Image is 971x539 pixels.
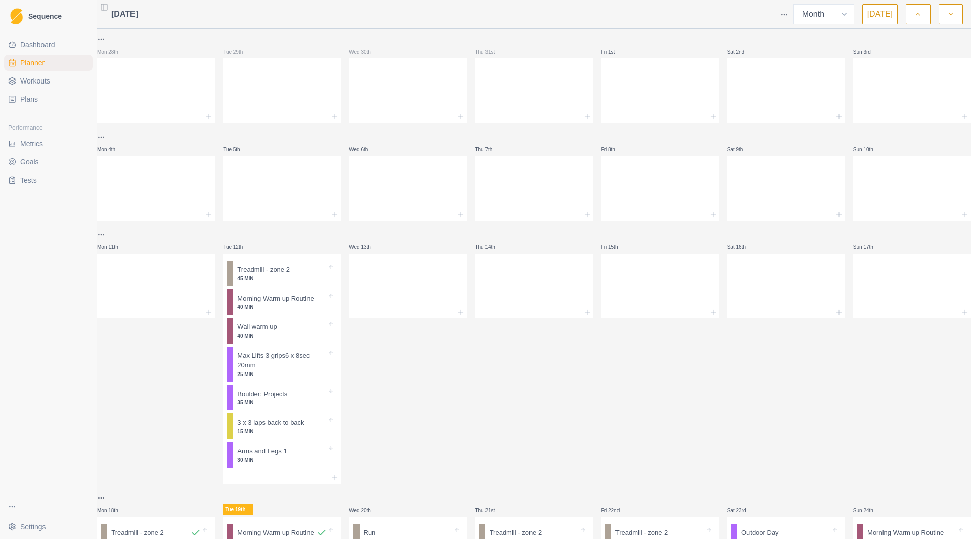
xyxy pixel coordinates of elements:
[20,39,55,50] span: Dashboard
[615,528,668,538] p: Treadmill - zone 2
[475,146,505,153] p: Thu 7th
[727,146,758,153] p: Sat 9th
[237,389,287,399] p: Boulder: Projects
[111,528,164,538] p: Treadmill - zone 2
[4,119,93,136] div: Performance
[853,507,884,514] p: Sun 24th
[237,265,290,275] p: Treadmill - zone 2
[349,243,379,251] p: Wed 13th
[349,507,379,514] p: Wed 20th
[601,507,632,514] p: Fri 22nd
[237,294,314,304] p: Morning Warm up Routine
[237,322,277,332] p: Wall warm up
[97,146,127,153] p: Mon 4th
[853,243,884,251] p: Sun 17th
[237,399,327,406] p: 35 MIN
[227,442,337,468] div: Arms and Legs 130 MIN
[237,332,327,340] p: 40 MIN
[727,507,758,514] p: Sat 23rd
[490,528,542,538] p: Treadmill - zone 2
[20,157,39,167] span: Goals
[227,413,337,439] div: 3 x 3 laps back to back15 MIN
[227,261,337,286] div: Treadmill - zone 245 MIN
[28,13,62,20] span: Sequence
[4,36,93,53] a: Dashboard
[4,73,93,89] a: Workouts
[10,8,23,25] img: Logo
[853,48,884,56] p: Sun 3rd
[227,318,337,344] div: Wall warm up40 MIN
[4,4,93,28] a: LogoSequence
[237,418,304,428] p: 3 x 3 laps back to back
[20,58,45,68] span: Planner
[475,507,505,514] p: Thu 21st
[237,528,314,538] p: Morning Warm up Routine
[223,48,253,56] p: Tue 29th
[227,347,337,382] div: Max Lifts 3 grips6 x 8sec 20mm25 MIN
[111,8,138,20] span: [DATE]
[475,48,505,56] p: Thu 31st
[727,243,758,251] p: Sat 16th
[237,446,287,457] p: Arms and Legs 1
[223,504,253,515] p: Tue 19th
[97,48,127,56] p: Mon 28th
[862,4,898,24] button: [DATE]
[4,154,93,170] a: Goals
[601,146,632,153] p: Fri 8th
[237,428,327,435] p: 15 MIN
[20,76,50,86] span: Workouts
[727,48,758,56] p: Sat 2nd
[349,146,379,153] p: Wed 6th
[223,243,253,251] p: Tue 12th
[237,303,327,311] p: 40 MIN
[4,172,93,188] a: Tests
[20,175,37,185] span: Tests
[227,289,337,315] div: Morning Warm up Routine40 MIN
[601,48,632,56] p: Fri 1st
[364,528,376,538] p: Run
[237,456,327,464] p: 30 MIN
[237,275,327,282] p: 45 MIN
[20,94,38,104] span: Plans
[4,91,93,107] a: Plans
[4,519,93,535] button: Settings
[4,55,93,71] a: Planner
[97,243,127,251] p: Mon 11th
[601,243,632,251] p: Fri 15th
[227,385,337,411] div: Boulder: Projects35 MIN
[475,243,505,251] p: Thu 14th
[97,507,127,514] p: Mon 18th
[867,528,944,538] p: Morning Warm up Routine
[4,136,93,152] a: Metrics
[349,48,379,56] p: Wed 30th
[237,370,327,378] p: 25 MIN
[237,351,327,370] p: Max Lifts 3 grips6 x 8sec 20mm
[20,139,43,149] span: Metrics
[853,146,884,153] p: Sun 10th
[741,528,779,538] p: Outdoor Day
[223,146,253,153] p: Tue 5th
